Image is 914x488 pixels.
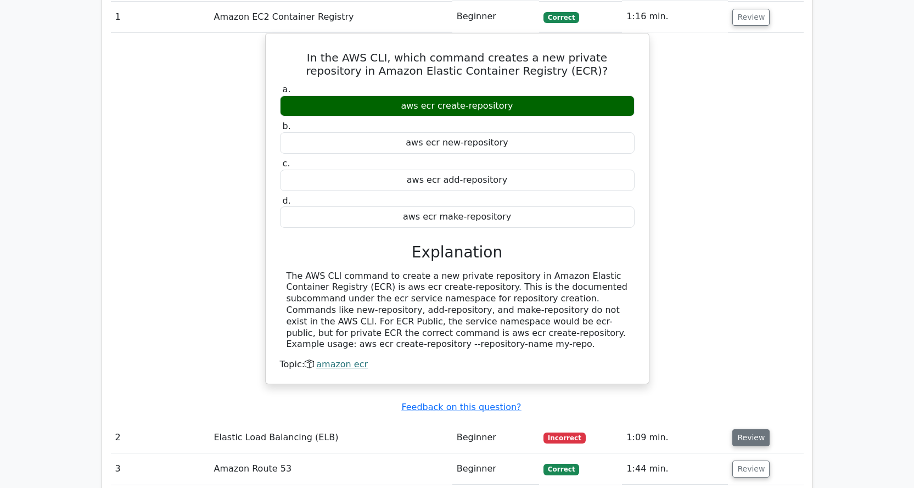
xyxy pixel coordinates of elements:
span: Correct [543,464,579,475]
button: Review [732,429,770,446]
div: Topic: [280,359,635,371]
td: 1:44 min. [622,453,728,485]
a: amazon ecr [316,359,368,369]
div: aws ecr create-repository [280,96,635,117]
span: b. [283,121,291,131]
td: 1:16 min. [622,1,728,32]
td: Elastic Load Balancing (ELB) [209,422,452,453]
td: 3 [111,453,210,485]
button: Review [732,9,770,26]
td: 2 [111,422,210,453]
div: The AWS CLI command to create a new private repository in Amazon Elastic Container Registry (ECR)... [287,271,628,351]
div: aws ecr new-repository [280,132,635,154]
span: d. [283,195,291,206]
td: 1:09 min. [622,422,728,453]
span: Correct [543,12,579,23]
td: Beginner [452,453,539,485]
td: Amazon Route 53 [209,453,452,485]
td: Amazon EC2 Container Registry [209,1,452,32]
td: 1 [111,1,210,32]
td: Beginner [452,1,539,32]
div: aws ecr make-repository [280,206,635,228]
h5: In the AWS CLI, which command creates a new private repository in Amazon Elastic Container Regist... [279,51,636,77]
h3: Explanation [287,243,628,262]
td: Beginner [452,422,539,453]
a: Feedback on this question? [401,402,521,412]
button: Review [732,461,770,478]
span: a. [283,84,291,94]
div: aws ecr add-repository [280,170,635,191]
span: Incorrect [543,433,586,444]
span: c. [283,158,290,169]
